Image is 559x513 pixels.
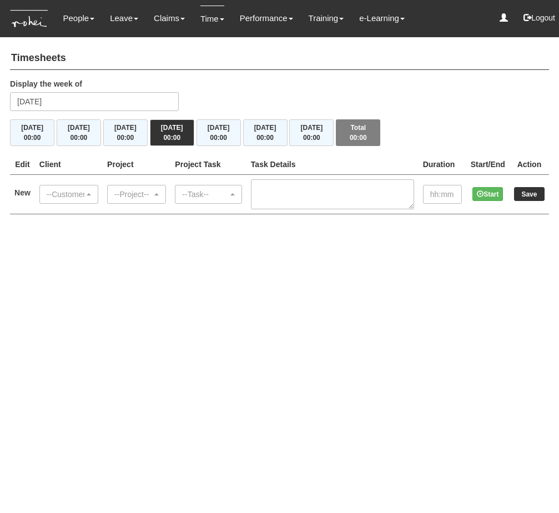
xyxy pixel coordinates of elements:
[10,119,54,146] button: [DATE]00:00
[243,119,288,146] button: [DATE]00:00
[110,6,138,31] a: Leave
[359,6,405,31] a: e-Learning
[70,134,88,142] span: 00:00
[163,134,180,142] span: 00:00
[103,154,170,175] th: Project
[514,187,545,201] input: Save
[150,119,194,146] button: [DATE]00:00
[197,119,241,146] button: [DATE]00:00
[170,154,246,175] th: Project Task
[103,119,148,146] button: [DATE]00:00
[510,154,549,175] th: Action
[175,185,241,204] button: --Task--
[10,78,82,89] label: Display the week of
[336,119,380,146] button: Total00:00
[182,189,228,200] div: --Task--
[114,189,152,200] div: --Project--
[39,185,98,204] button: --Customer--
[472,187,503,201] button: Start
[200,6,224,32] a: Time
[10,119,549,146] div: Timesheet Week Summary
[303,134,320,142] span: 00:00
[47,189,84,200] div: --Customer--
[289,119,334,146] button: [DATE]00:00
[24,134,41,142] span: 00:00
[117,134,134,142] span: 00:00
[240,6,293,31] a: Performance
[63,6,94,31] a: People
[107,185,166,204] button: --Project--
[466,154,510,175] th: Start/End
[57,119,101,146] button: [DATE]00:00
[14,187,31,198] label: New
[210,134,227,142] span: 00:00
[154,6,185,31] a: Claims
[246,154,419,175] th: Task Details
[309,6,344,31] a: Training
[419,154,466,175] th: Duration
[423,185,462,204] input: hh:mm
[10,154,35,175] th: Edit
[35,154,103,175] th: Client
[10,47,549,70] h4: Timesheets
[256,134,274,142] span: 00:00
[350,134,367,142] span: 00:00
